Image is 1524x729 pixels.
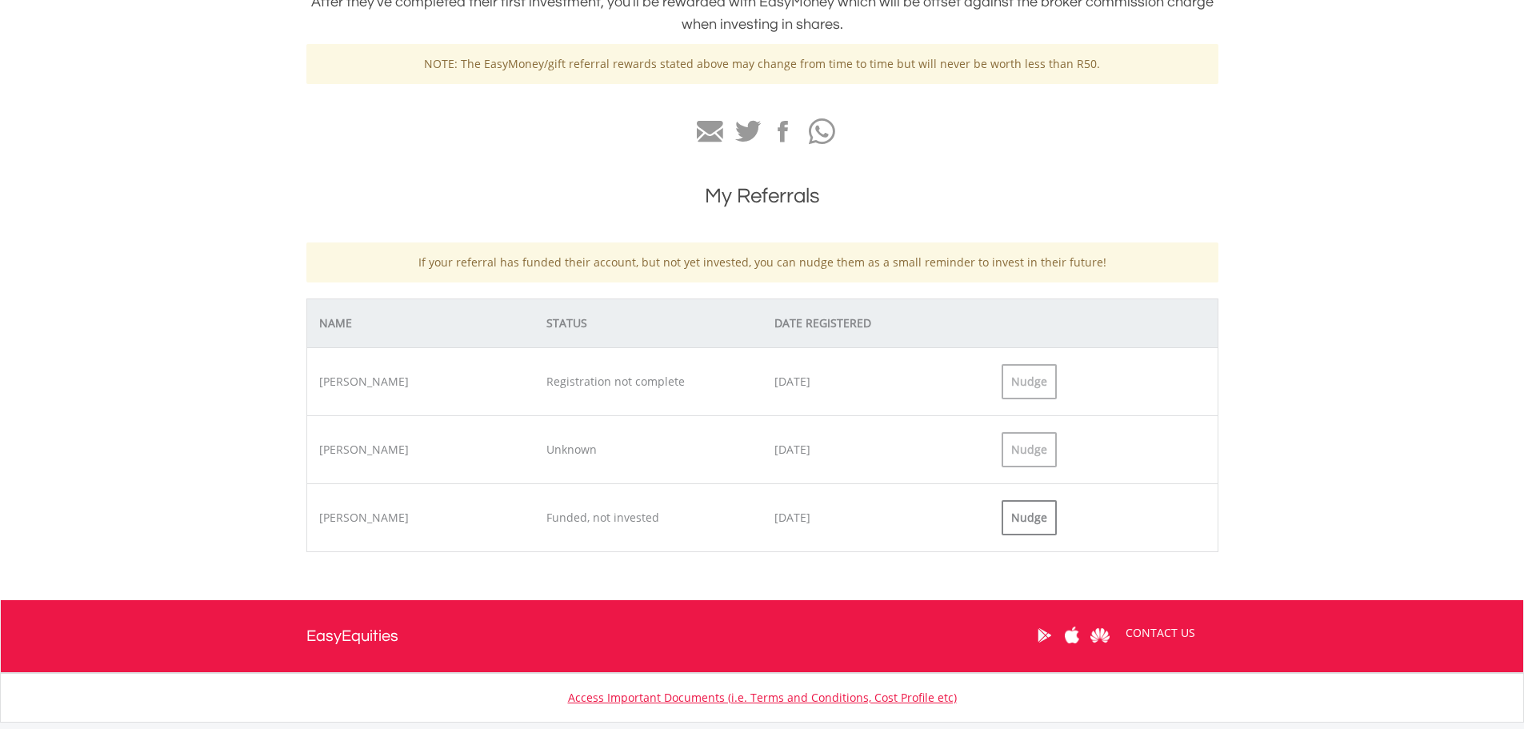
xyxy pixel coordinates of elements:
div: Funded, not invested [534,510,762,526]
a: Access Important Documents (i.e. Terms and Conditions, Cost Profile etc) [568,690,957,705]
div: Registration not complete [534,374,762,390]
div: Unknown [534,442,762,458]
div: STATUS [534,315,762,331]
div: [PERSON_NAME] [307,442,535,458]
p: If your referral has funded their account, but not yet invested, you can nudge them as a small re... [318,254,1206,270]
div: NAME [307,315,535,331]
div: Nudge [1002,364,1057,399]
a: Google Play [1030,611,1058,660]
p: NOTE: The EasyMoney/gift referral rewards stated above may change from time to time but will neve... [318,56,1206,72]
a: EasyEquities [306,600,398,672]
div: [DATE] [762,374,990,390]
div: [PERSON_NAME] [307,510,535,526]
div: DATE REGISTERED [762,315,990,331]
div: [DATE] [762,510,990,526]
a: CONTACT US [1114,611,1206,655]
a: Apple [1058,611,1086,660]
div: [PERSON_NAME] [307,374,535,390]
div: Nudge [1002,500,1057,535]
a: Huawei [1086,611,1114,660]
div: [DATE] [762,442,990,458]
div: Nudge [1002,432,1057,467]
h1: My Referrals [306,182,1218,210]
